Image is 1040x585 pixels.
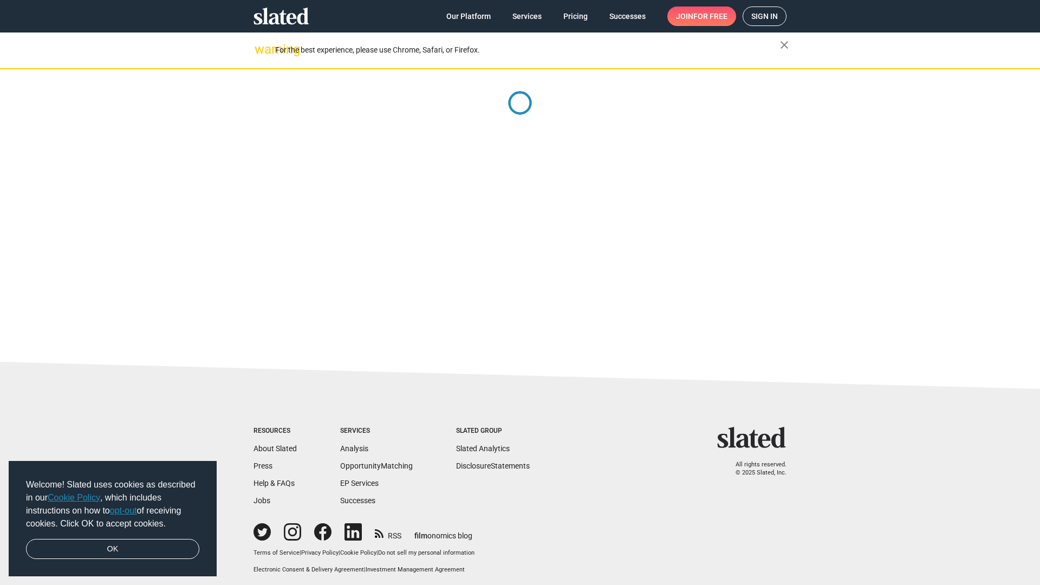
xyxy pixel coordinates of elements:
[9,461,217,577] div: cookieconsent
[601,6,654,26] a: Successes
[364,566,366,573] span: |
[456,427,530,435] div: Slated Group
[301,549,339,556] a: Privacy Policy
[446,6,491,26] span: Our Platform
[609,6,646,26] span: Successes
[555,6,596,26] a: Pricing
[438,6,499,26] a: Our Platform
[504,6,550,26] a: Services
[26,539,199,560] a: dismiss cookie message
[253,461,272,470] a: Press
[26,478,199,530] span: Welcome! Slated uses cookies as described in our , which includes instructions on how to of recei...
[414,522,472,541] a: filmonomics blog
[366,566,465,573] a: Investment Management Agreement
[253,479,295,487] a: Help & FAQs
[255,43,268,56] mat-icon: warning
[751,7,778,25] span: Sign in
[48,493,100,502] a: Cookie Policy
[340,461,413,470] a: OpportunityMatching
[693,6,727,26] span: for free
[253,496,270,505] a: Jobs
[376,549,378,556] span: |
[340,549,376,556] a: Cookie Policy
[339,549,340,556] span: |
[275,43,780,57] div: For the best experience, please use Chrome, Safari, or Firefox.
[110,506,137,515] a: opt-out
[253,444,297,453] a: About Slated
[667,6,736,26] a: Joinfor free
[378,549,474,557] button: Do not sell my personal information
[340,444,368,453] a: Analysis
[340,479,379,487] a: EP Services
[676,6,727,26] span: Join
[456,461,530,470] a: DisclosureStatements
[456,444,510,453] a: Slated Analytics
[300,549,301,556] span: |
[253,549,300,556] a: Terms of Service
[414,531,427,540] span: film
[375,524,401,541] a: RSS
[253,427,297,435] div: Resources
[724,461,786,477] p: All rights reserved. © 2025 Slated, Inc.
[512,6,542,26] span: Services
[340,427,413,435] div: Services
[778,38,791,51] mat-icon: close
[253,566,364,573] a: Electronic Consent & Delivery Agreement
[743,6,786,26] a: Sign in
[340,496,375,505] a: Successes
[563,6,588,26] span: Pricing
